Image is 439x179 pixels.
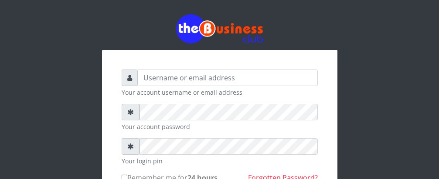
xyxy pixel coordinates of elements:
[122,122,318,131] small: Your account password
[138,70,318,86] input: Username or email address
[122,88,318,97] small: Your account username or email address
[122,156,318,166] small: Your login pin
